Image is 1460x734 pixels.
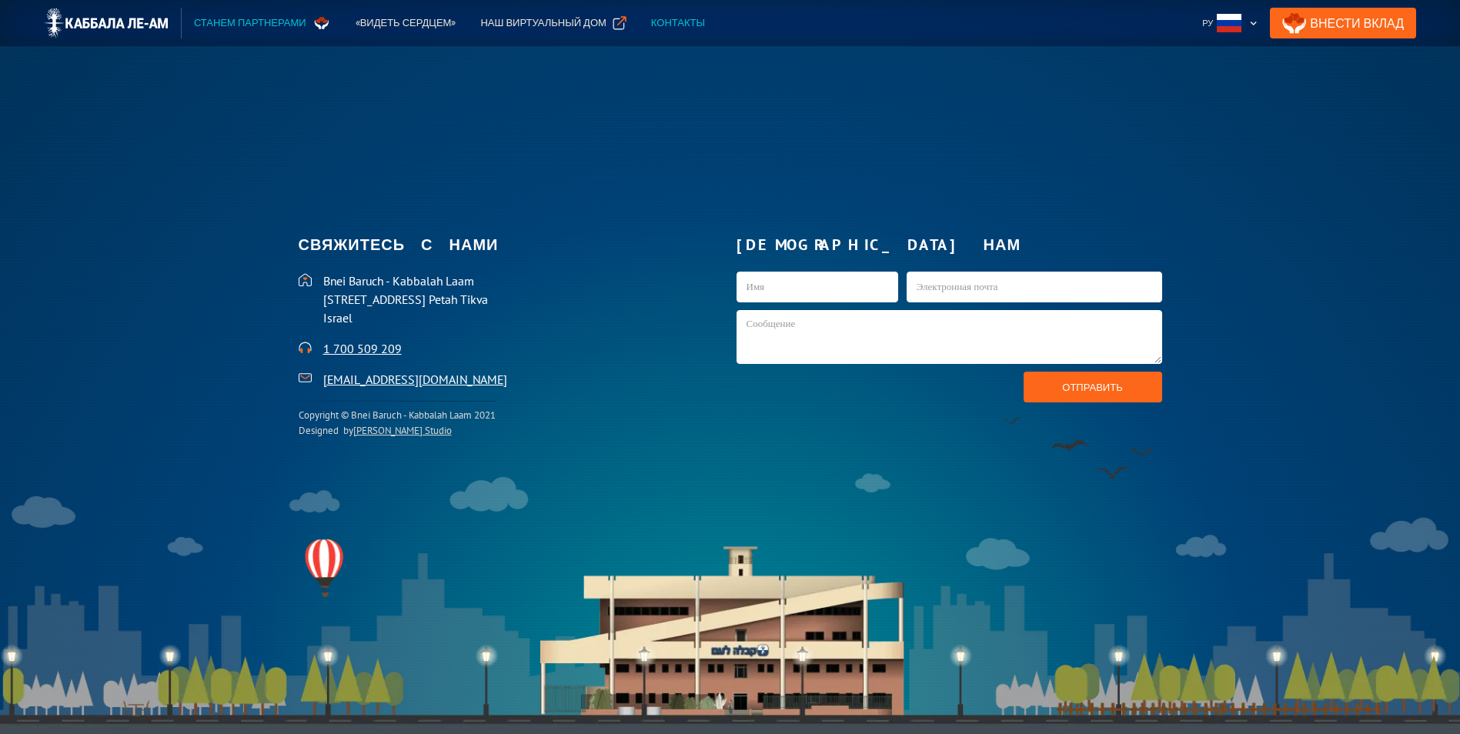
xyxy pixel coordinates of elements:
[651,15,705,31] div: Контакты
[639,8,717,38] a: Контакты
[323,372,507,387] a: [EMAIL_ADDRESS][DOMAIN_NAME]
[907,272,1162,302] input: Электронная почта
[737,272,898,302] input: Имя
[480,15,606,31] div: Наш виртуальный дом
[468,8,638,38] a: Наш виртуальный дом
[1270,8,1416,38] a: Внести Вклад
[299,423,496,439] div: Designed by
[194,15,306,31] div: Станем партнерами
[323,341,402,356] a: 1 700 509 209
[737,272,1162,402] form: kab1-Russian
[737,229,1162,260] h2: [DEMOGRAPHIC_DATA] нам
[299,408,496,423] div: Copyright © Bnei Baruch - Kabbalah Laam 2021
[343,8,469,38] a: «Видеть сердцем»
[299,229,724,260] h2: Свяжитесь с нами
[182,8,343,38] a: Станем партнерами
[356,15,456,31] div: «Видеть сердцем»
[353,424,452,437] a: [PERSON_NAME] Studio
[1024,372,1162,402] input: Отправить
[1202,15,1213,31] div: Ру
[323,272,724,327] p: Bnei Baruch - Kabbalah Laam [STREET_ADDRESS] Petah Tikva Israel
[1196,8,1264,38] div: Ру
